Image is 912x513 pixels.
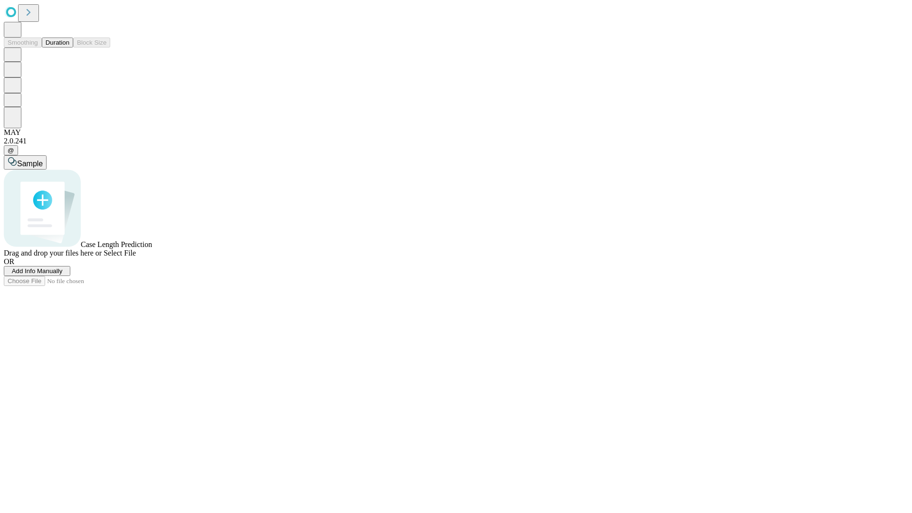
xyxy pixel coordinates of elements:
[73,38,110,47] button: Block Size
[4,249,102,257] span: Drag and drop your files here or
[42,38,73,47] button: Duration
[4,145,18,155] button: @
[4,128,908,137] div: MAY
[4,257,14,266] span: OR
[104,249,136,257] span: Select File
[8,147,14,154] span: @
[4,137,908,145] div: 2.0.241
[4,155,47,170] button: Sample
[4,266,70,276] button: Add Info Manually
[4,38,42,47] button: Smoothing
[17,160,43,168] span: Sample
[12,267,63,275] span: Add Info Manually
[81,240,152,248] span: Case Length Prediction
